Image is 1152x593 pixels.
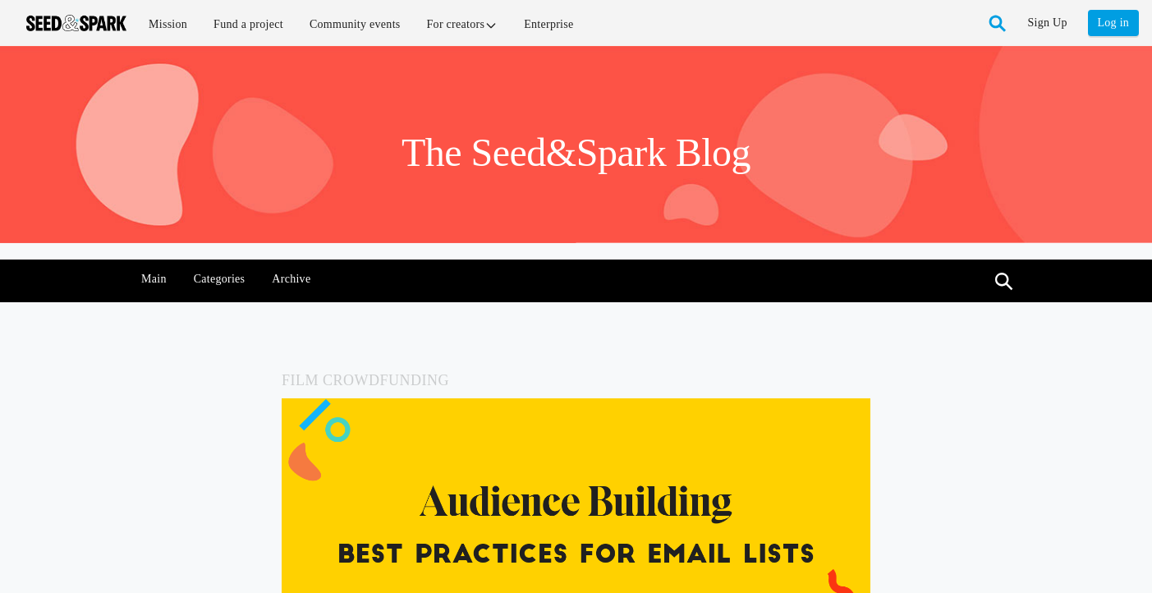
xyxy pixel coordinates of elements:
[137,7,199,42] a: Mission
[264,260,319,299] a: Archive
[282,368,870,393] h5: Film Crowdfunding
[26,15,126,31] img: Seed amp; Spark
[415,7,510,42] a: For creators
[512,7,585,42] a: Enterprise
[1088,10,1139,36] a: Log in
[185,260,254,299] a: Categories
[402,128,750,177] h1: The Seed&Spark Blog
[298,7,412,42] a: Community events
[133,260,176,299] a: Main
[202,7,295,42] a: Fund a project
[1028,10,1067,36] a: Sign Up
